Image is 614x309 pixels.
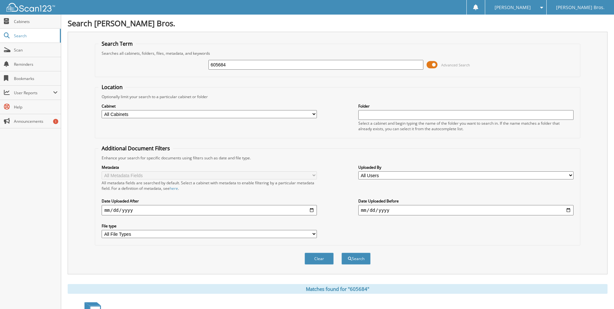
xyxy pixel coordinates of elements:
[102,180,317,191] div: All metadata fields are searched by default. Select a cabinet with metadata to enable filtering b...
[14,62,58,67] span: Reminders
[68,18,608,29] h1: Search [PERSON_NAME] Bros.
[98,51,576,56] div: Searches all cabinets, folders, files, metadata, and keywords
[53,119,58,124] div: 1
[14,47,58,53] span: Scan
[14,33,57,39] span: Search
[556,6,605,9] span: [PERSON_NAME] Bros.
[102,223,317,229] label: File type
[68,284,608,294] div: Matches found for "605684"
[102,103,317,109] label: Cabinet
[98,145,173,152] legend: Additional Document Filters
[14,104,58,110] span: Help
[358,205,574,215] input: end
[358,198,574,204] label: Date Uploaded Before
[98,84,126,91] legend: Location
[14,76,58,81] span: Bookmarks
[495,6,531,9] span: [PERSON_NAME]
[441,63,470,67] span: Advanced Search
[358,103,574,109] label: Folder
[98,94,576,99] div: Optionally limit your search to a particular cabinet or folder
[102,165,317,170] label: Metadata
[341,253,371,265] button: Search
[305,253,334,265] button: Clear
[358,120,574,132] div: Select a cabinet and begin typing the name of the folder you want to search in. If the name match...
[170,186,178,191] a: here
[102,198,317,204] label: Date Uploaded After
[358,165,574,170] label: Uploaded By
[6,3,55,12] img: scan123-logo-white.svg
[14,19,58,24] span: Cabinets
[98,40,136,47] legend: Search Term
[14,119,58,124] span: Announcements
[102,205,317,215] input: start
[98,155,576,161] div: Enhance your search for specific documents using filters such as date and file type.
[14,90,53,96] span: User Reports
